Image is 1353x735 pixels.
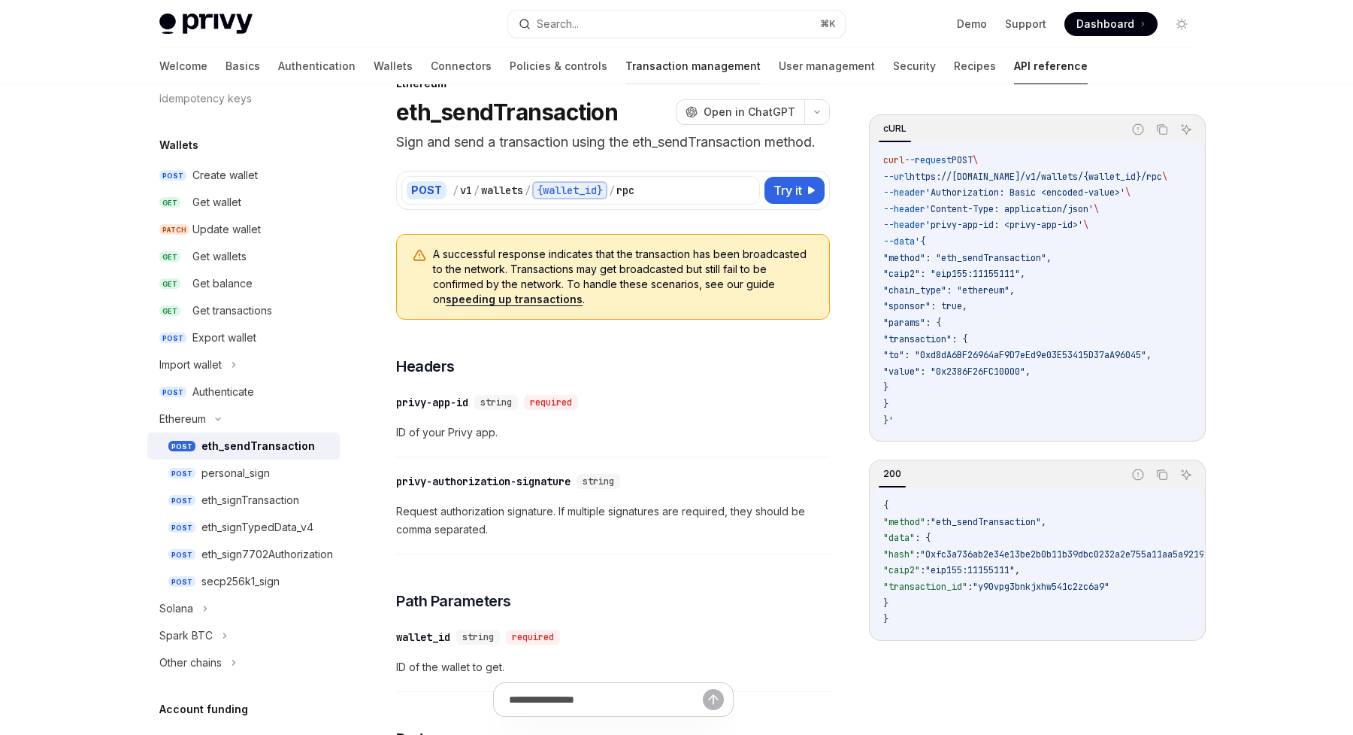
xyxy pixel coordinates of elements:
span: 'privy-app-id: <privy-app-id>' [925,219,1083,231]
span: "hash" [883,548,915,560]
span: 'Authorization: Basic <encoded-value>' [925,187,1125,199]
span: https://[DOMAIN_NAME]/v1/wallets/{wallet_id}/rpc [910,171,1162,183]
a: GETGet balance [147,270,340,297]
span: "data" [883,532,915,544]
span: GET [159,305,180,317]
div: wallet_id [396,630,450,645]
span: } [883,398,888,410]
svg: Warning [412,248,427,263]
span: --header [883,203,925,215]
span: \ [973,154,978,166]
a: Recipes [954,48,996,84]
span: Path Parameters [396,591,511,612]
button: Copy the contents from the code block [1152,120,1172,139]
div: wallets [481,183,523,198]
span: GET [159,251,180,263]
span: Request authorization signature. If multiple signatures are required, they should be comma separa... [396,503,830,539]
a: POSTeth_signTransaction [147,487,340,514]
a: POSTExport wallet [147,324,340,351]
span: "caip2" [883,564,920,576]
a: POSTCreate wallet [147,162,340,189]
div: eth_sign7702Authorization [201,545,333,563]
button: Ask AI [1176,465,1196,484]
span: }' [883,415,894,427]
div: Search... [537,15,579,33]
a: POSTeth_signTypedData_v4 [147,514,340,541]
span: : [915,548,920,560]
a: Wallets [374,48,413,84]
div: Other chains [159,654,222,672]
a: GETGet wallet [147,189,340,216]
span: "transaction": { [883,333,967,345]
a: POSTeth_sign7702Authorization [147,541,340,568]
a: POSTeth_sendTransaction [147,433,340,460]
a: Welcome [159,48,207,84]
span: ⌘ K [820,18,836,30]
span: '{ [915,235,925,248]
div: Ethereum [159,410,206,428]
span: POST [159,387,186,398]
div: rpc [616,183,634,198]
div: Create wallet [192,166,258,184]
span: --data [883,235,915,248]
div: / [453,183,459,198]
div: / [609,183,615,198]
span: 'Content-Type: application/json' [925,203,1094,215]
div: secp256k1_sign [201,573,280,591]
span: "method" [883,516,925,528]
span: "sponsor": true, [883,300,967,312]
span: --url [883,171,910,183]
span: Headers [396,356,455,377]
div: Get wallet [192,193,241,211]
div: / [525,183,531,198]
span: POST [168,495,195,506]
span: GET [159,197,180,208]
h5: Wallets [159,136,198,154]
div: cURL [879,120,911,138]
span: } [883,381,888,393]
button: Try it [764,177,825,204]
h5: Account funding [159,700,248,718]
span: POST [159,333,186,344]
a: PATCHUpdate wallet [147,216,340,243]
span: ID of the wallet to get. [396,658,830,676]
span: "caip2": "eip155:11155111", [883,268,1025,280]
span: } [883,613,888,625]
div: Import wallet [159,356,222,374]
div: required [524,395,578,410]
button: Report incorrect code [1128,465,1148,484]
a: Policies & controls [510,48,607,84]
div: personal_sign [201,464,270,482]
div: / [474,183,480,198]
img: light logo [159,14,253,35]
span: : [967,581,973,593]
span: "method": "eth_sendTransaction", [883,252,1052,264]
span: GET [159,278,180,290]
span: : [920,564,925,576]
span: "transaction_id" [883,581,967,593]
a: Connectors [431,48,492,84]
button: Toggle dark mode [1170,12,1194,36]
div: eth_sendTransaction [201,437,315,455]
span: \ [1125,187,1131,199]
div: POST [407,181,446,199]
div: Spark BTC [159,627,213,645]
a: POSTpersonal_sign [147,460,340,487]
span: "to": "0xd8dA6BF26964aF9D7eEd9e03E53415D37aA96045", [883,349,1152,361]
span: , [1015,564,1020,576]
div: Solana [159,600,193,618]
a: Security [893,48,936,84]
div: eth_signTypedData_v4 [201,518,313,536]
span: Dashboard [1076,17,1134,32]
a: Demo [957,17,987,32]
span: POST [168,441,195,452]
div: {wallet_id} [532,181,607,199]
span: --request [904,154,952,166]
div: required [506,630,560,645]
span: \ [1162,171,1167,183]
a: GETGet wallets [147,243,340,270]
span: : [925,516,931,528]
a: POSTAuthenticate [147,378,340,405]
a: POSTsecp256k1_sign [147,568,340,595]
a: Transaction management [625,48,761,84]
